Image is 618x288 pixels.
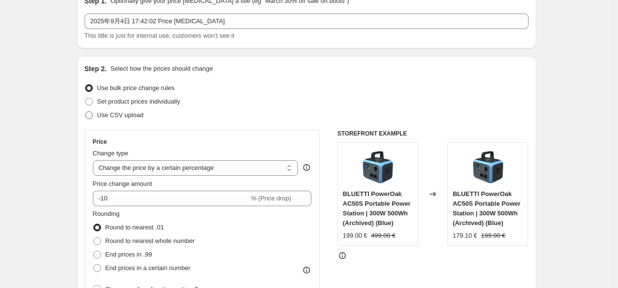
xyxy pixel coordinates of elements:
[343,190,411,227] span: BLUETTI PowerOak AC50S Portable Power Station | 300W 500Wh (Archived) (Blue)
[93,180,152,187] span: Price change amount
[358,148,397,186] img: 2a_80x.jpg
[97,111,144,119] span: Use CSV upload
[97,98,180,105] span: Set product prices individually
[453,231,477,241] div: 179.10 €
[110,64,213,74] p: Select how the prices should change
[105,237,195,244] span: Round to nearest whole number
[302,163,311,172] div: help
[93,210,120,217] span: Rounding
[371,231,396,241] strike: 499.00 €
[453,190,520,227] span: BLUETTI PowerOak AC50S Portable Power Station | 300W 500Wh (Archived) (Blue)
[481,231,506,241] strike: 199.00 €
[93,191,249,206] input: -15
[251,195,291,202] span: % (Price drop)
[338,130,529,137] h6: STOREFRONT EXAMPLE
[105,224,164,231] span: Round to nearest .01
[343,231,368,241] div: 199.00 €
[93,150,129,157] span: Change type
[85,14,529,29] input: 30% off holiday sale
[97,84,175,91] span: Use bulk price change rules
[93,138,107,146] h3: Price
[469,148,507,186] img: 2a_80x.jpg
[105,264,191,272] span: End prices in a certain number
[85,32,235,39] span: This title is just for internal use, customers won't see it
[85,64,107,74] h2: Step 2.
[105,251,152,258] span: End prices in .99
